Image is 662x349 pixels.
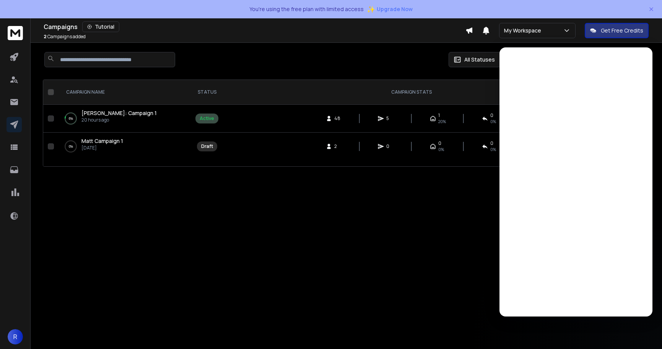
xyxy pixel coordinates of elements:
p: You're using the free plan with limited access [249,5,364,13]
span: 1 [438,112,440,118]
iframe: Intercom live chat [634,323,652,341]
span: 0% [438,146,444,153]
button: ✨Upgrade Now [367,2,413,17]
div: Campaigns [44,21,465,32]
div: Draft [201,143,213,149]
p: Get Free Credits [601,27,643,34]
span: 48 [334,115,342,122]
span: 0% [490,146,496,153]
th: STATUS [191,80,223,105]
th: CAMPAIGN NAME [57,80,191,105]
span: 5 [386,115,394,122]
p: Campaigns added [44,34,86,40]
th: CAMPAIGN STATS [223,80,600,105]
p: All Statuses [464,56,495,63]
button: R [8,329,23,344]
button: Tutorial [82,21,119,32]
span: 2 [44,33,47,40]
p: 0 % [69,143,73,150]
button: Get Free Credits [585,23,649,38]
span: 20 % [438,118,446,125]
p: 6 % [69,115,73,122]
span: ✨ [367,4,375,15]
p: 20 hours ago [81,117,157,123]
td: 0%Matt Campaign 1[DATE] [57,133,191,161]
span: Upgrade Now [377,5,413,13]
span: 0 [490,140,493,146]
span: 0 % [490,118,496,125]
iframe: Intercom live chat [499,47,652,317]
p: [DATE] [81,145,123,151]
span: 0 [438,140,441,146]
span: 2 [334,143,342,149]
td: 6%[PERSON_NAME]: Campaign 120 hours ago [57,105,191,133]
div: Active [200,115,214,122]
a: Matt Campaign 1 [81,137,123,145]
span: 0 [490,112,493,118]
span: Matt Campaign 1 [81,137,123,144]
p: My Workspace [504,27,544,34]
a: [PERSON_NAME]: Campaign 1 [81,109,157,117]
span: 0 [386,143,394,149]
